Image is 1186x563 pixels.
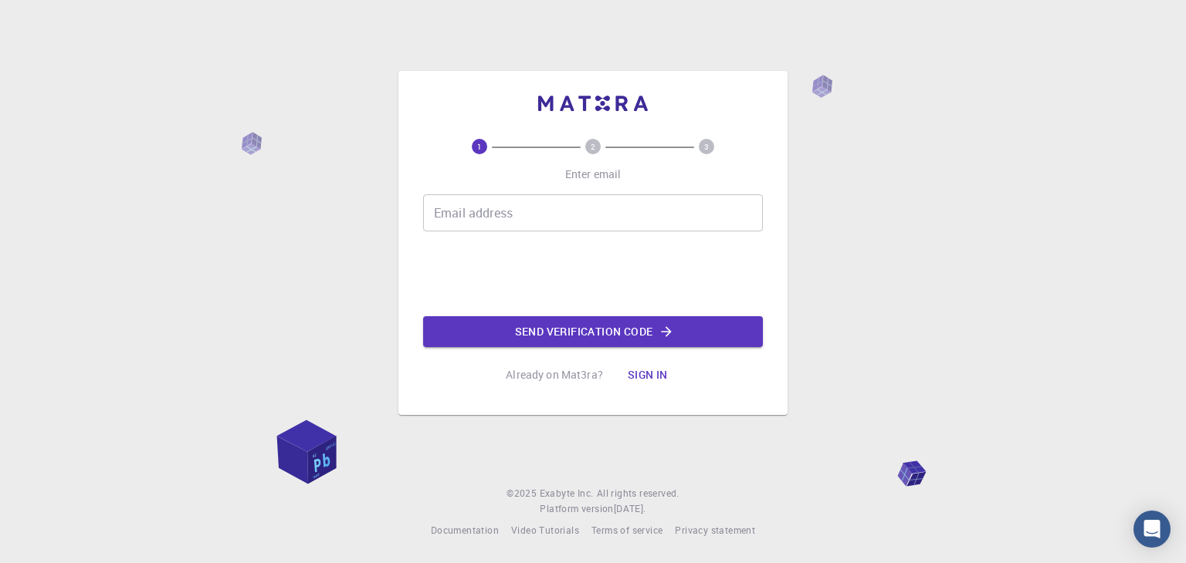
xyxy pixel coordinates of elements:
[675,524,755,536] span: Privacy statement
[614,501,646,517] a: [DATE].
[597,486,679,501] span: All rights reserved.
[615,359,680,390] button: Sign in
[1133,511,1171,548] div: Open Intercom Messenger
[540,487,594,499] span: Exabyte Inc.
[675,523,755,538] a: Privacy statement
[591,141,595,152] text: 2
[591,524,662,536] span: Terms of service
[476,244,710,304] iframe: reCAPTCHA
[540,486,594,501] a: Exabyte Inc.
[507,486,539,501] span: © 2025
[431,524,499,536] span: Documentation
[506,367,603,383] p: Already on Mat3ra?
[511,524,579,536] span: Video Tutorials
[431,523,499,538] a: Documentation
[704,141,709,152] text: 3
[511,523,579,538] a: Video Tutorials
[477,141,482,152] text: 1
[565,167,622,182] p: Enter email
[591,523,662,538] a: Terms of service
[614,502,646,514] span: [DATE] .
[423,316,763,347] button: Send verification code
[540,501,613,517] span: Platform version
